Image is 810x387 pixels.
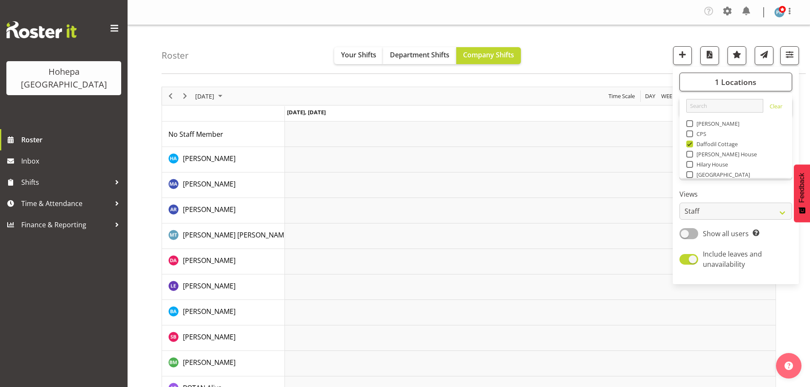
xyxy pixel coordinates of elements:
[168,129,223,139] a: No Staff Member
[784,362,793,370] img: help-xxl-2.png
[780,46,799,65] button: Filter Shifts
[183,358,236,367] span: [PERSON_NAME]
[774,7,784,17] img: poonam-kade5940.jpg
[162,147,285,172] td: AKOLIA Harvi resource
[755,46,773,65] button: Send a list of all shifts for the selected filtered period to all rostered employees.
[183,154,236,163] span: [PERSON_NAME]
[194,91,215,102] span: [DATE]
[162,121,285,147] td: No Staff Member resource
[6,21,77,38] img: Rosterit website logo
[162,198,285,223] td: ARODA Ronak kumar resource
[162,300,285,325] td: BALAJADIA Andrea resource
[162,172,285,198] td: AMOS Meri resource
[194,91,226,102] button: August 26, 2025
[334,47,383,64] button: Your Shifts
[693,171,750,178] span: [GEOGRAPHIC_DATA]
[798,173,806,203] span: Feedback
[183,332,236,342] a: [PERSON_NAME]
[390,50,449,59] span: Department Shifts
[703,229,749,238] span: Show all users
[341,50,376,59] span: Your Shifts
[15,65,113,91] div: Hohepa [GEOGRAPHIC_DATA]
[21,197,111,210] span: Time & Attendance
[178,87,192,105] div: Next
[183,230,290,240] a: [PERSON_NAME] [PERSON_NAME]
[693,130,707,137] span: CPS
[162,351,285,376] td: BIJU Mathews resource
[660,91,677,102] button: Timeline Week
[673,46,692,65] button: Add a new shift
[456,47,521,64] button: Company Shifts
[168,130,223,139] span: No Staff Member
[162,223,285,249] td: ATONIO Mika Tino resource
[644,91,657,102] button: Timeline Day
[383,47,456,64] button: Department Shifts
[660,91,676,102] span: Week
[607,91,637,102] button: Time Scale
[183,256,236,265] span: [PERSON_NAME]
[703,249,762,269] span: Include leaves and unavailability
[693,120,740,127] span: [PERSON_NAME]
[21,155,123,167] span: Inbox
[183,179,236,189] a: [PERSON_NAME]
[700,46,719,65] button: Download a PDF of the roster for the current day
[21,218,111,231] span: Finance & Reporting
[287,108,326,116] span: [DATE], [DATE]
[183,255,236,266] a: [PERSON_NAME]
[183,357,236,367] a: [PERSON_NAME]
[163,87,178,105] div: Previous
[162,249,285,274] td: AVAIYA Dharati resource
[715,77,756,87] span: 1 Locations
[183,306,236,316] a: [PERSON_NAME]
[770,102,782,113] a: Clear
[21,133,123,146] span: Roster
[183,307,236,316] span: [PERSON_NAME]
[162,274,285,300] td: BACHOCO Edward resource
[162,325,285,351] td: BENJAMIN Smital Simon resource
[463,50,514,59] span: Company Shifts
[679,189,792,199] label: Views
[183,153,236,164] a: [PERSON_NAME]
[162,51,189,60] h4: Roster
[165,91,176,102] button: Previous
[728,46,746,65] button: Highlight an important date within the roster.
[179,91,191,102] button: Next
[21,176,111,189] span: Shifts
[183,204,236,215] a: [PERSON_NAME]
[679,73,792,91] button: 1 Locations
[794,164,810,222] button: Feedback - Show survey
[686,99,763,113] input: Search
[693,161,728,168] span: Hilary House
[644,91,656,102] span: Day
[693,151,757,158] span: [PERSON_NAME] House
[183,205,236,214] span: [PERSON_NAME]
[183,281,236,291] a: [PERSON_NAME]
[693,141,738,147] span: Daffodil Cottage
